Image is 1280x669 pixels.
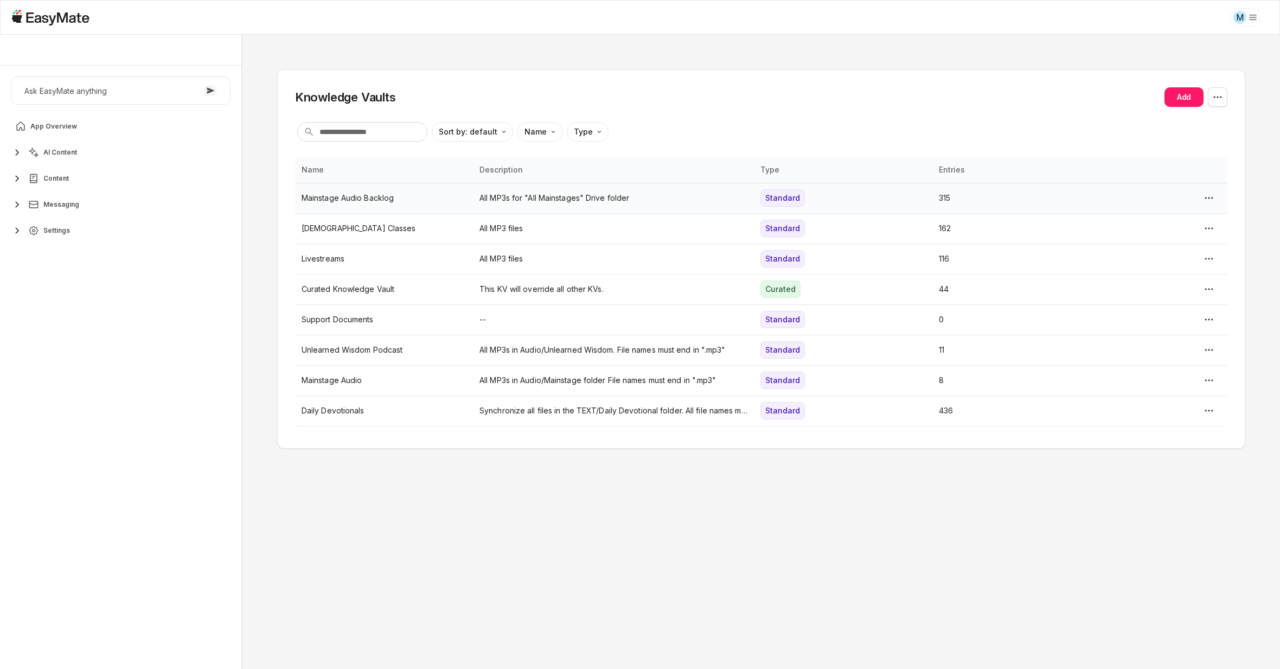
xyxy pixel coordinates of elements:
button: Sort by: default [432,122,513,142]
p: [DEMOGRAPHIC_DATA] Classes [302,222,466,234]
p: 0 [939,314,1104,326]
div: Standard [760,220,805,237]
p: Support Documents [302,314,466,326]
button: Add [1164,87,1204,107]
button: Settings [11,220,231,241]
p: Mainstage Audio [302,374,466,386]
p: -- [479,314,747,326]
span: Settings [43,226,70,235]
p: All MP3 files [479,253,747,265]
a: App Overview [11,116,231,137]
button: Ask EasyMate anything [11,77,231,105]
p: Unlearned Wisdom Podcast [302,344,466,356]
div: Standard [760,341,805,359]
p: Livestreams [302,253,466,265]
div: Standard [760,189,805,207]
div: Curated [760,281,801,298]
span: AI Content [43,148,77,157]
p: Curated Knowledge Vault [302,283,466,295]
p: Synchronize all files in the TEXT/Daily Devotional folder. All file names must end in ".txt" [479,405,747,417]
div: M [1233,11,1246,24]
p: Mainstage Audio Backlog [302,192,466,204]
p: 44 [939,283,1104,295]
button: Name [517,122,562,142]
th: Type [754,157,932,183]
p: All MP3 files [479,222,747,234]
p: This KV will override all other KVs. [479,283,747,295]
th: Description [473,157,754,183]
span: Messaging [43,200,79,209]
h2: Knowledge Vaults [295,89,396,105]
th: Entries [932,157,1110,183]
p: 11 [939,344,1104,356]
div: Standard [760,311,805,328]
p: Name [524,126,547,138]
div: Standard [760,250,805,267]
div: Standard [760,372,805,389]
p: All MP3s in Audio/Unlearned Wisdom. File names must end in ".mp3" [479,344,747,356]
p: 436 [939,405,1104,417]
p: Daily Devotionals [302,405,466,417]
p: All MP3s for "All Mainstages" Drive folder [479,192,747,204]
button: AI Content [11,142,231,163]
p: 8 [939,374,1104,386]
p: All MP3s in Audio/Mainstage folder File names must end in ".mp3" [479,374,747,386]
button: Content [11,168,231,189]
p: Type [574,126,593,138]
p: 116 [939,253,1104,265]
p: 162 [939,222,1104,234]
p: 315 [939,192,1104,204]
span: App Overview [30,122,77,131]
button: Type [567,122,609,142]
button: Messaging [11,194,231,215]
div: Standard [760,402,805,419]
p: Sort by: default [439,126,497,138]
span: Content [43,174,69,183]
th: Name [295,157,473,183]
